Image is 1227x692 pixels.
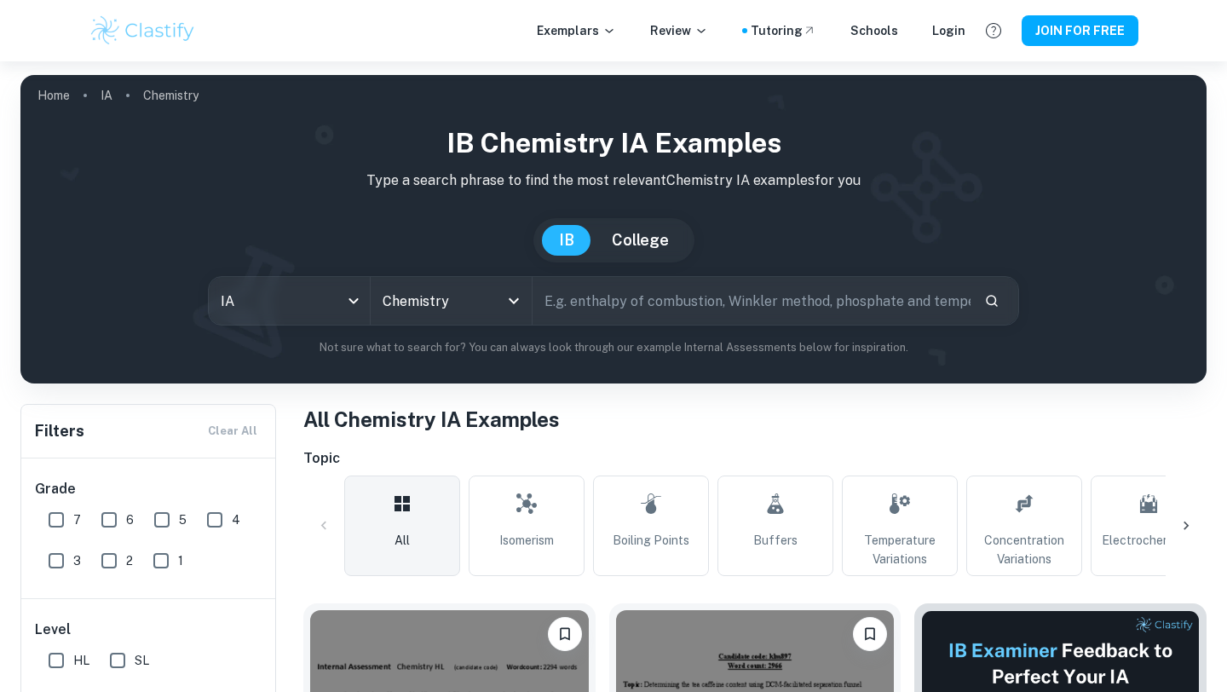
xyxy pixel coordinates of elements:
a: Login [932,21,965,40]
p: Chemistry [143,86,199,105]
h6: Grade [35,479,263,499]
button: College [595,225,686,256]
span: Isomerism [499,531,554,550]
span: Electrochemistry [1102,531,1196,550]
h6: Level [35,620,263,640]
img: profile cover [20,75,1207,383]
span: 3 [73,551,81,570]
button: IB [542,225,591,256]
button: Help and Feedback [979,16,1008,45]
a: Schools [850,21,898,40]
img: Clastify logo [89,14,197,48]
h6: Filters [35,419,84,443]
h1: IB Chemistry IA examples [34,123,1193,164]
span: All [395,531,410,550]
span: Buffers [753,531,798,550]
a: IA [101,84,112,107]
button: Please log in to bookmark exemplars [853,617,887,651]
button: Search [977,286,1006,315]
span: SL [135,651,149,670]
button: Open [502,289,526,313]
p: Type a search phrase to find the most relevant Chemistry IA examples for you [34,170,1193,191]
h6: Topic [303,448,1207,469]
button: JOIN FOR FREE [1022,15,1138,46]
h1: All Chemistry IA Examples [303,404,1207,435]
button: Please log in to bookmark exemplars [548,617,582,651]
a: Tutoring [751,21,816,40]
div: IA [209,277,370,325]
span: 2 [126,551,133,570]
span: 5 [179,510,187,529]
p: Review [650,21,708,40]
span: HL [73,651,89,670]
a: Home [37,84,70,107]
span: 7 [73,510,81,529]
span: 1 [178,551,183,570]
p: Exemplars [537,21,616,40]
input: E.g. enthalpy of combustion, Winkler method, phosphate and temperature... [533,277,971,325]
p: Not sure what to search for? You can always look through our example Internal Assessments below f... [34,339,1193,356]
span: Boiling Points [613,531,689,550]
span: Temperature Variations [850,531,950,568]
span: 4 [232,510,240,529]
span: 6 [126,510,134,529]
span: Concentration Variations [974,531,1074,568]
